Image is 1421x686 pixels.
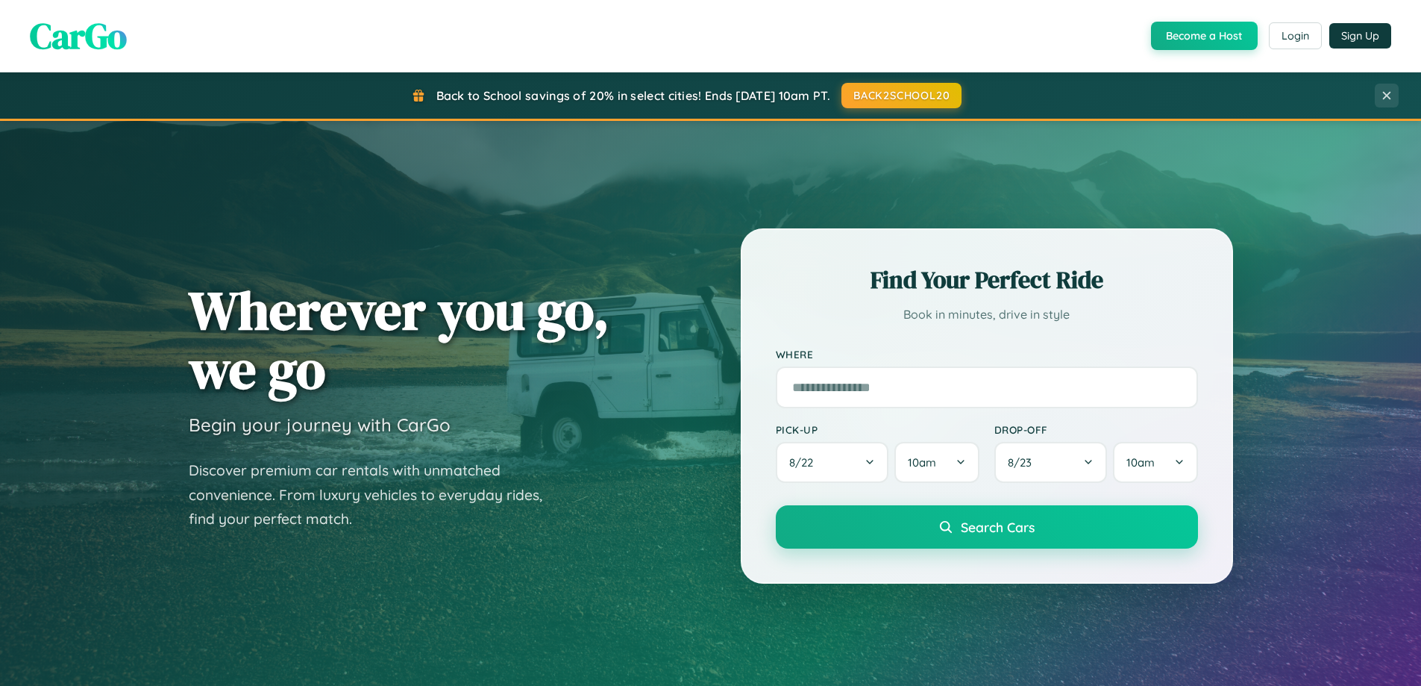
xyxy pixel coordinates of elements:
span: Back to School savings of 20% in select cities! Ends [DATE] 10am PT. [436,88,830,103]
button: BACK2SCHOOL20 [841,83,962,108]
button: 10am [1113,442,1197,483]
h2: Find Your Perfect Ride [776,264,1198,296]
label: Where [776,348,1198,361]
span: CarGo [30,11,127,60]
span: 8 / 23 [1008,455,1039,470]
label: Drop-off [994,423,1198,436]
span: 8 / 22 [789,455,821,470]
span: 10am [1126,455,1155,470]
button: 8/23 [994,442,1108,483]
h1: Wherever you go, we go [189,281,609,399]
button: Login [1269,22,1322,49]
button: Search Cars [776,505,1198,549]
p: Book in minutes, drive in style [776,304,1198,325]
span: Search Cars [961,519,1035,535]
button: Sign Up [1329,23,1391,49]
button: Become a Host [1151,22,1258,50]
label: Pick-up [776,423,979,436]
button: 8/22 [776,442,889,483]
h3: Begin your journey with CarGo [189,414,451,436]
button: 10am [894,442,979,483]
span: 10am [908,455,936,470]
p: Discover premium car rentals with unmatched convenience. From luxury vehicles to everyday rides, ... [189,458,562,531]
